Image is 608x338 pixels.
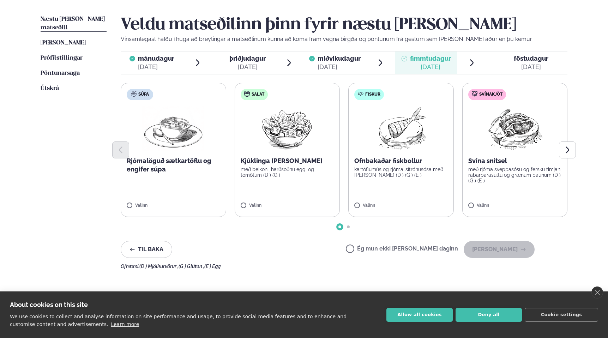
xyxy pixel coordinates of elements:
img: soup.svg [131,91,137,97]
img: pork.svg [472,91,477,97]
span: þriðjudagur [229,55,266,62]
a: [PERSON_NAME] [41,39,86,47]
button: Next slide [559,141,576,158]
span: [PERSON_NAME] [41,40,86,46]
img: Fish.png [370,106,432,151]
strong: About cookies on this site [10,301,88,308]
span: (G ) Glúten , [179,264,204,269]
a: Learn more [111,321,139,327]
a: Næstu [PERSON_NAME] matseðill [41,15,107,32]
span: Salat [252,92,264,97]
button: [PERSON_NAME] [464,241,535,258]
p: Svína snitsel [468,157,562,165]
span: Prófílstillingar [41,55,83,61]
p: We use cookies to collect and analyse information on site performance and usage, to provide socia... [10,314,347,327]
img: Salad.png [256,106,318,151]
div: [DATE] [318,63,361,71]
span: Pöntunarsaga [41,70,80,76]
div: [DATE] [514,63,548,71]
span: Svínakjöt [479,92,502,97]
a: Útskrá [41,84,59,93]
h2: Veldu matseðilinn þinn fyrir næstu [PERSON_NAME] [121,15,567,35]
p: Ofnbakaðar fiskbollur [354,157,448,165]
p: með beikoni, harðsoðnu eggi og tómötum (D ) (G ) [241,167,334,178]
span: Go to slide 2 [347,225,350,228]
img: Soup.png [142,106,204,151]
p: kartöflumús og rjóma-sítrónusósa með [PERSON_NAME] (D ) (G ) (E ) [354,167,448,178]
button: Deny all [456,308,522,322]
span: Fiskur [365,92,380,97]
button: Previous slide [112,141,129,158]
span: Go to slide 1 [338,225,341,228]
a: close [591,286,603,298]
span: mánudagur [138,55,174,62]
span: fimmtudagur [410,55,451,62]
div: [DATE] [229,63,266,71]
span: Súpa [138,92,149,97]
button: Cookie settings [525,308,598,322]
img: salad.svg [244,91,250,97]
p: með rjóma sveppasósu og fersku timjan, rabarbarasultu og grænum baunum (D ) (G ) (E ) [468,167,562,183]
span: miðvikudagur [318,55,361,62]
div: Ofnæmi: [121,264,567,269]
div: [DATE] [138,63,174,71]
a: Prófílstillingar [41,54,83,62]
span: Útskrá [41,85,59,91]
button: Allow all cookies [386,308,453,322]
button: Til baka [121,241,172,258]
span: (D ) Mjólkurvörur , [139,264,179,269]
span: (E ) Egg [204,264,221,269]
p: Rjómalöguð sætkartöflu og engifer súpa [127,157,220,174]
div: [DATE] [410,63,451,71]
span: Næstu [PERSON_NAME] matseðill [41,16,105,31]
span: föstudagur [514,55,548,62]
p: Vinsamlegast hafðu í huga að breytingar á matseðlinum kunna að koma fram vegna birgða og pöntunum... [121,35,567,43]
img: fish.svg [358,91,363,97]
img: Pork-Meat.png [483,106,546,151]
a: Pöntunarsaga [41,69,80,78]
p: Kjúklinga [PERSON_NAME] [241,157,334,165]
